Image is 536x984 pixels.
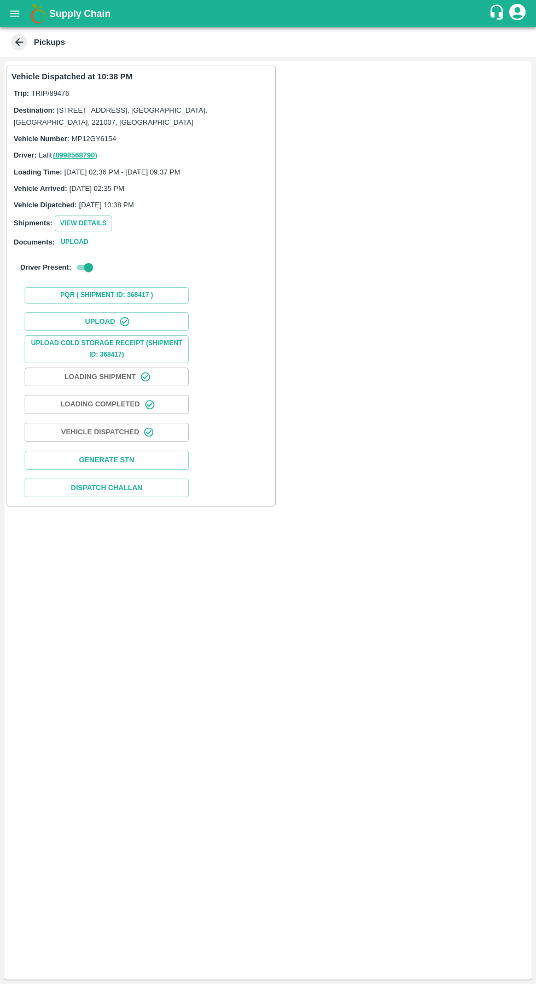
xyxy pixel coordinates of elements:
[25,368,189,387] button: Loading Shipment
[14,201,77,209] label: Vehicle Dipatched:
[14,238,55,246] label: Documents:
[57,236,92,248] button: Upload
[65,168,180,176] span: [DATE] 02:36 PM - [DATE] 09:37 PM
[25,423,189,442] button: Vehicle Dispatched
[34,38,65,46] b: Pickups
[14,106,207,126] span: [STREET_ADDRESS], [GEOGRAPHIC_DATA], [GEOGRAPHIC_DATA], 221007, [GEOGRAPHIC_DATA]
[25,287,189,303] button: PQR ( Shipment Id: 368417 )
[508,2,527,25] div: account of current user
[25,312,189,331] button: Upload
[39,151,98,159] span: Lalit
[2,1,27,26] button: open drawer
[31,89,69,97] span: TRIP/89476
[27,3,49,25] img: logo
[55,216,112,231] button: View Details
[14,151,37,159] label: Driver:
[53,151,97,159] a: (8998568790)
[14,168,62,176] label: Loading Time:
[14,184,67,193] label: Vehicle Arrived:
[69,184,124,193] span: [DATE] 02:35 PM
[14,106,55,114] label: Destination:
[25,479,189,498] a: Dispatch Challan
[20,263,71,271] label: Driver Present:
[25,335,189,363] button: Upload Cold Storage Receipt (SHIPMENT ID: 368417)
[49,8,110,19] b: Supply Chain
[49,6,488,21] a: Supply Chain
[11,71,132,83] p: Vehicle Dispatched at 10:38 PM
[14,89,29,97] label: Trip:
[25,451,189,470] button: Generate STN
[79,201,134,209] span: [DATE] 10:38 PM
[14,219,53,227] label: Shipments:
[14,135,69,143] label: Vehicle Number:
[25,395,189,414] button: Loading Completed
[488,4,508,24] div: customer-support
[72,135,116,143] span: MP12GY6154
